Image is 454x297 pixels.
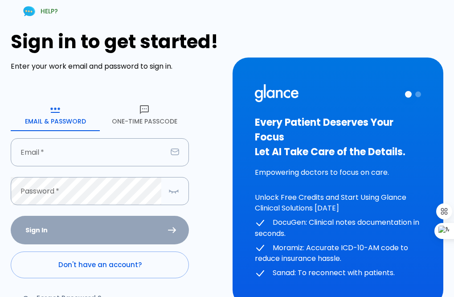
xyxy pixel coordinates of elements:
[255,167,421,178] p: Empowering doctors to focus on care.
[100,99,189,131] button: One-Time Passcode
[11,61,222,72] p: Enter your work email and password to sign in.
[255,115,421,159] h3: Every Patient Deserves Your Focus Let AI Take Care of the Details.
[255,217,421,239] p: DocuGen: Clinical notes documentation in seconds.
[255,192,421,214] p: Unlock Free Credits and Start Using Glance Clinical Solutions [DATE]
[11,31,222,53] h1: Sign in to get started!
[11,99,100,131] button: Email & Password
[255,268,421,279] p: Sanad: To reconnect with patients.
[11,252,189,278] a: Don't have an account?
[11,138,167,166] input: dr.ahmed@clinic.com
[255,243,421,264] p: Moramiz: Accurate ICD-10-AM code to reduce insurance hassle.
[21,4,37,19] img: Chat Support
